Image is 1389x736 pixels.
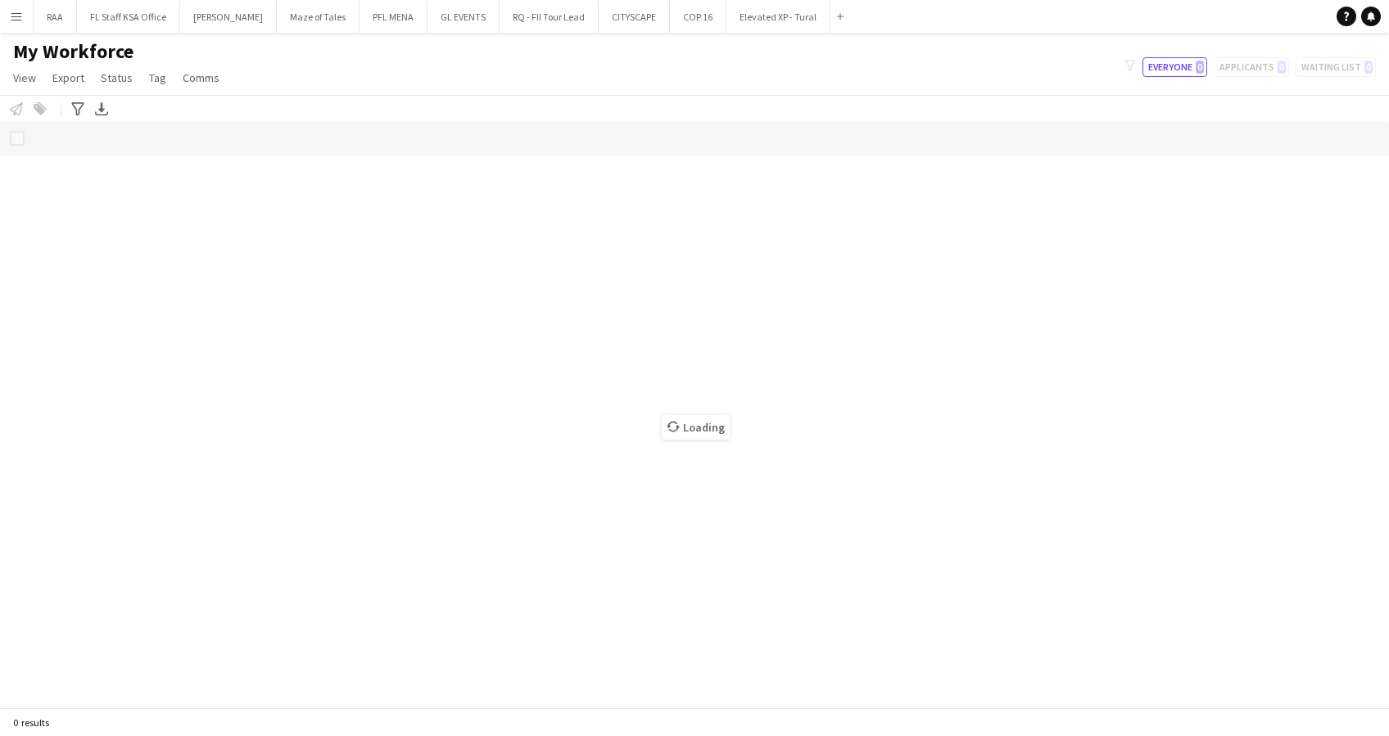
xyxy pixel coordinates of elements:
[183,70,219,85] span: Comms
[101,70,133,85] span: Status
[500,1,599,33] button: RQ - FII Tour Lead
[662,415,730,440] span: Loading
[46,67,91,88] a: Export
[77,1,180,33] button: FL Staff KSA Office
[13,70,36,85] span: View
[92,99,111,119] app-action-btn: Export XLSX
[428,1,500,33] button: GL EVENTS
[34,1,77,33] button: RAA
[52,70,84,85] span: Export
[176,67,226,88] a: Comms
[726,1,830,33] button: Elevated XP - Tural
[360,1,428,33] button: PFL MENA
[180,1,277,33] button: [PERSON_NAME]
[599,1,670,33] button: CITYSCAPE
[94,67,139,88] a: Status
[149,70,166,85] span: Tag
[143,67,173,88] a: Tag
[1196,61,1204,74] span: 0
[13,39,133,64] span: My Workforce
[68,99,88,119] app-action-btn: Advanced filters
[277,1,360,33] button: Maze of Tales
[1142,57,1207,77] button: Everyone0
[670,1,726,33] button: COP 16
[7,67,43,88] a: View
